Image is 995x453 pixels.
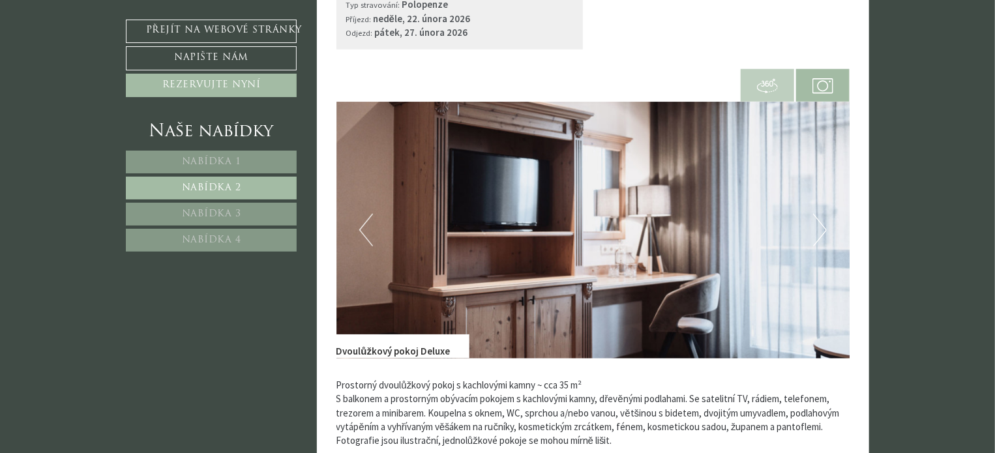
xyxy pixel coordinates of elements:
a: Napište nám [126,46,297,70]
a: Přejít na webové stránky [126,20,297,43]
font: 17:52 [202,61,214,68]
button: Předchozí [359,214,373,246]
a: Rezervujte nyní [126,74,297,97]
font: Příjezd: [346,14,371,24]
font: Přejít na webové stránky [146,25,302,35]
font: Odjezd: [346,27,373,38]
font: Prostorný dvoulůžkový pokoj s kachlovými kamny ~ cca 35 m² [336,379,582,391]
font: Nabídka 2 [182,183,241,193]
font: čtvrtek [237,14,278,26]
font: Dvoulůžkový pokoj Deluxe [336,345,451,357]
img: camera.svg [812,76,833,96]
font: Montis – Aktivní přírodní lázně [20,38,110,46]
font: pátek, 27. února 2026 [375,26,468,38]
font: Nabídka 4 [182,235,241,245]
font: Napište nám [174,53,248,63]
font: Rezervujte nyní [162,80,261,90]
font: [PERSON_NAME] den, jak vám můžeme pomoci? [20,48,214,60]
button: Další [813,214,827,246]
font: Naše nabídky [149,123,274,141]
img: obraz [336,102,850,358]
font: Poslat [454,349,494,359]
img: 360-grad.svg [757,76,778,96]
font: neděle, 22. února 2026 [373,12,470,25]
font: S balkonem a prostorným obývacím pokojem s kachlovými kamny, dřevěnými podlahami. Se satelitní TV... [336,392,840,433]
font: Fotografie jsou ilustrační, jednolůžkové pokoje se mohou mírně lišit. [336,434,612,446]
font: Nabídka 1 [182,157,241,167]
font: Nabídka 3 [182,209,241,219]
button: Poslat [434,343,514,366]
